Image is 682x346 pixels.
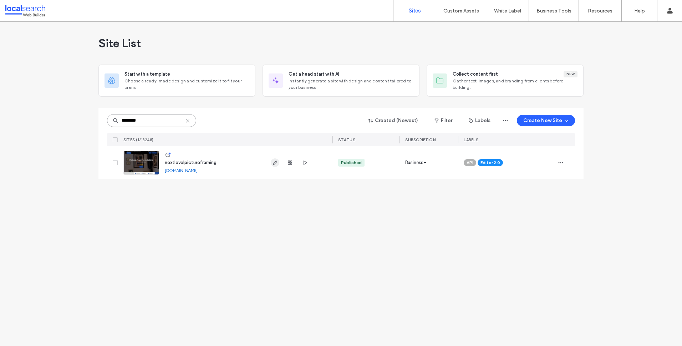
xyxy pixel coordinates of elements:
[409,7,421,14] label: Sites
[453,71,498,78] span: Collect content first
[98,65,255,97] div: Start with a templateChoose a ready-made design and customize it to fit your brand.
[467,159,473,166] span: API
[536,8,571,14] label: Business Tools
[165,160,217,165] a: nextlevelpictureframing
[443,8,479,14] label: Custom Assets
[289,71,339,78] span: Get a head start with AI
[338,137,355,142] span: STATUS
[124,71,170,78] span: Start with a template
[289,78,413,91] span: Instantly generate a site with design and content tailored to your business.
[453,78,577,91] span: Gather text, images, and branding from clients before building.
[341,159,362,166] div: Published
[588,8,612,14] label: Resources
[464,137,478,142] span: LABELS
[634,8,645,14] label: Help
[16,5,31,11] span: Help
[427,65,584,97] div: Collect content firstNewGather text, images, and branding from clients before building.
[165,168,198,173] a: [DOMAIN_NAME]
[124,78,249,91] span: Choose a ready-made design and customize it to fit your brand.
[98,36,141,50] span: Site List
[564,71,577,77] div: New
[362,115,424,126] button: Created (Newest)
[405,137,436,142] span: SUBSCRIPTION
[494,8,521,14] label: White Label
[480,159,500,166] span: Editor 2.0
[462,115,497,126] button: Labels
[123,137,154,142] span: SITES (1/13248)
[517,115,575,126] button: Create New Site
[263,65,419,97] div: Get a head start with AIInstantly generate a site with design and content tailored to your business.
[427,115,459,126] button: Filter
[405,159,426,166] span: Business+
